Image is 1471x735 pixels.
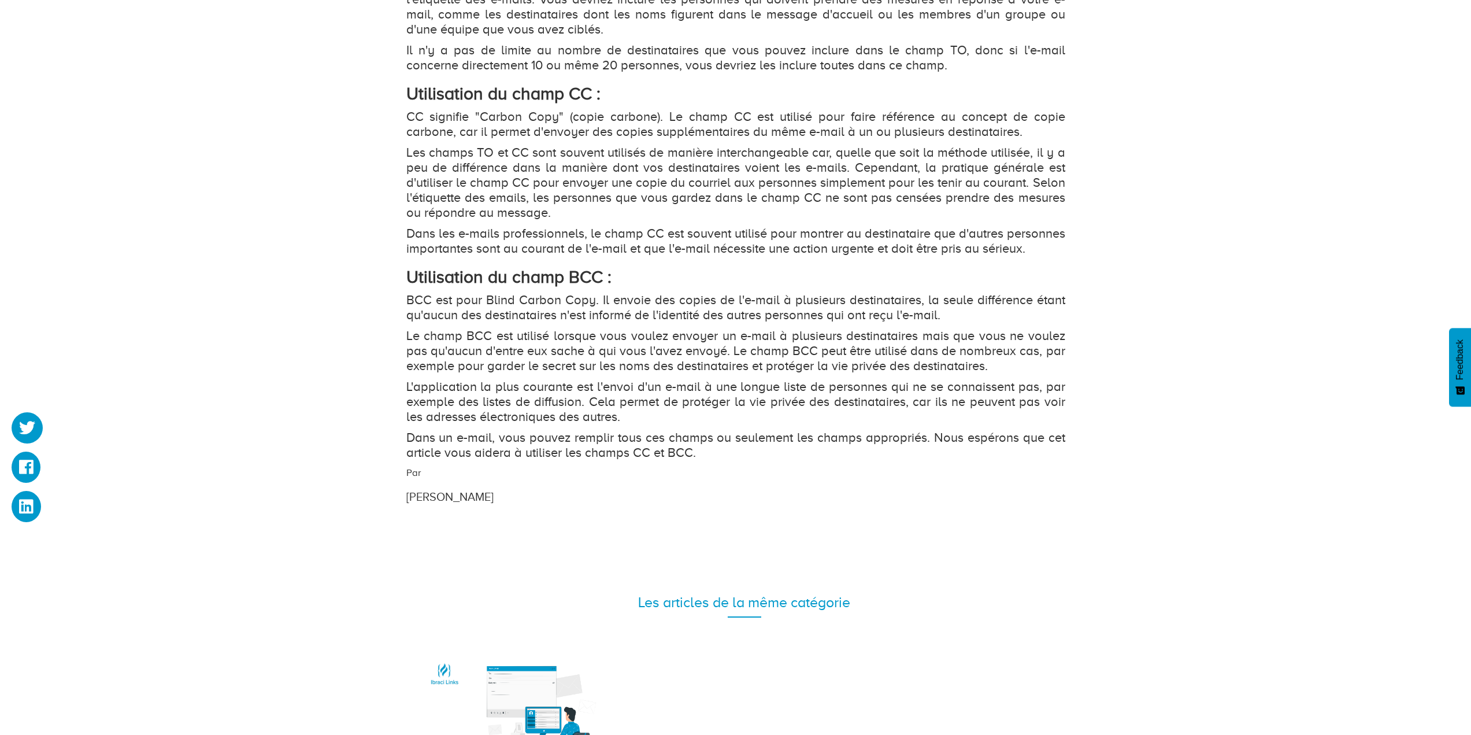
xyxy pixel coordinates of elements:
div: Par [398,466,961,505]
iframe: Drift Widget Chat Window [1233,545,1464,684]
p: Dans les e-mails professionnels, le champ CC est souvent utilisé pour montrer au destinataire que... [406,226,1065,256]
p: Dans un e-mail, vous pouvez remplir tous ces champs ou seulement les champs appropriés. Nous espé... [406,430,1065,460]
button: Feedback - Afficher l’enquête [1449,328,1471,407]
h3: [PERSON_NAME] [406,490,953,503]
strong: Utilisation du champ BCC : [406,267,612,287]
p: Il n'y a pas de limite au nombre de destinataires que vous pouvez inclure dans le champ TO, donc ... [406,43,1065,73]
span: Feedback [1455,339,1465,380]
p: Le champ BCC est utilisé lorsque vous voulez envoyer un e-mail à plusieurs destinataires mais que... [406,328,1065,374]
iframe: Drift Widget Chat Controller [1413,677,1457,721]
strong: Utilisation du champ CC : [406,84,601,104]
div: Les articles de la même catégorie [415,592,1074,613]
p: Les champs TO et CC sont souvent utilisés de manière interchangeable car, quelle que soit la méth... [406,145,1065,220]
p: CC signifie "Carbon Copy" (copie carbone). Le champ CC est utilisé pour faire référence au concep... [406,109,1065,139]
p: L'application la plus courante est l'envoi d'un e-mail à une longue liste de personnes qui ne se ... [406,379,1065,424]
p: BCC est pour Blind Carbon Copy. Il envoie des copies de l'e-mail à plusieurs destinataires, la se... [406,293,1065,323]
